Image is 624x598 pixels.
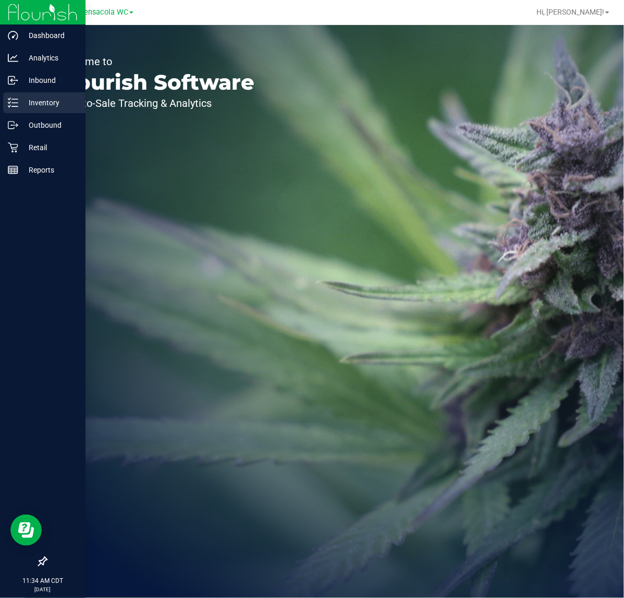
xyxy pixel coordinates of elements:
p: 11:34 AM CDT [5,576,81,585]
p: Welcome to [56,56,254,67]
p: [DATE] [5,585,81,593]
inline-svg: Analytics [8,53,18,63]
p: Retail [18,141,81,154]
p: Inbound [18,74,81,87]
p: Dashboard [18,29,81,42]
p: Analytics [18,52,81,64]
span: Hi, [PERSON_NAME]! [536,8,604,16]
span: Pensacola WC [79,8,128,17]
inline-svg: Inbound [8,75,18,86]
p: Outbound [18,119,81,131]
p: Inventory [18,96,81,109]
p: Flourish Software [56,72,254,93]
p: Seed-to-Sale Tracking & Analytics [56,98,254,108]
p: Reports [18,164,81,176]
inline-svg: Retail [8,142,18,153]
inline-svg: Outbound [8,120,18,130]
inline-svg: Reports [8,165,18,175]
inline-svg: Dashboard [8,30,18,41]
iframe: Resource center [10,515,42,546]
inline-svg: Inventory [8,97,18,108]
